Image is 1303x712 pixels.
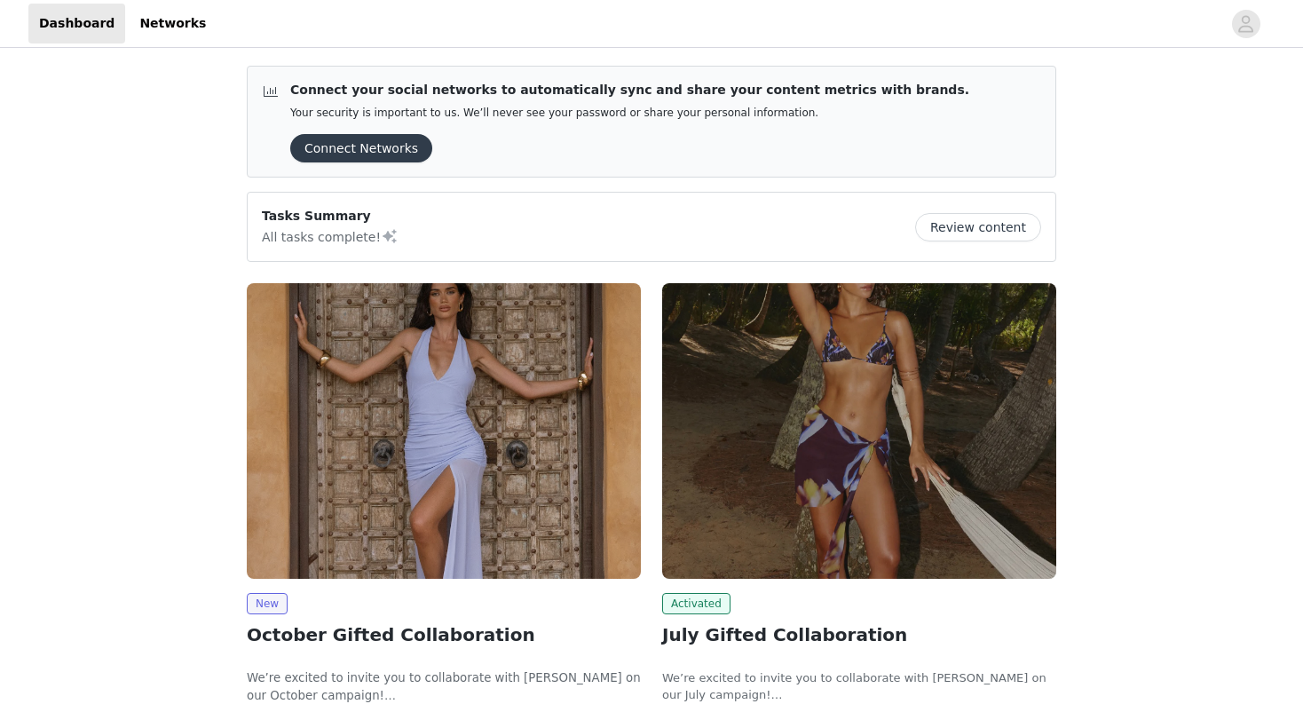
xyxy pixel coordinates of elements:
[290,107,969,120] p: Your security is important to us. We’ll never see your password or share your personal information.
[262,207,399,225] p: Tasks Summary
[662,283,1056,579] img: Peppermayo AUS
[290,134,432,162] button: Connect Networks
[129,4,217,44] a: Networks
[247,671,641,702] span: We’re excited to invite you to collaborate with [PERSON_NAME] on our October campaign!
[247,593,288,614] span: New
[662,621,1056,648] h2: July Gifted Collaboration
[262,225,399,247] p: All tasks complete!
[28,4,125,44] a: Dashboard
[1237,10,1254,38] div: avatar
[662,669,1056,704] p: We’re excited to invite you to collaborate with [PERSON_NAME] on our July campaign!
[662,593,730,614] span: Activated
[290,81,969,99] p: Connect your social networks to automatically sync and share your content metrics with brands.
[247,621,641,648] h2: October Gifted Collaboration
[915,213,1041,241] button: Review content
[247,283,641,579] img: Peppermayo EU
